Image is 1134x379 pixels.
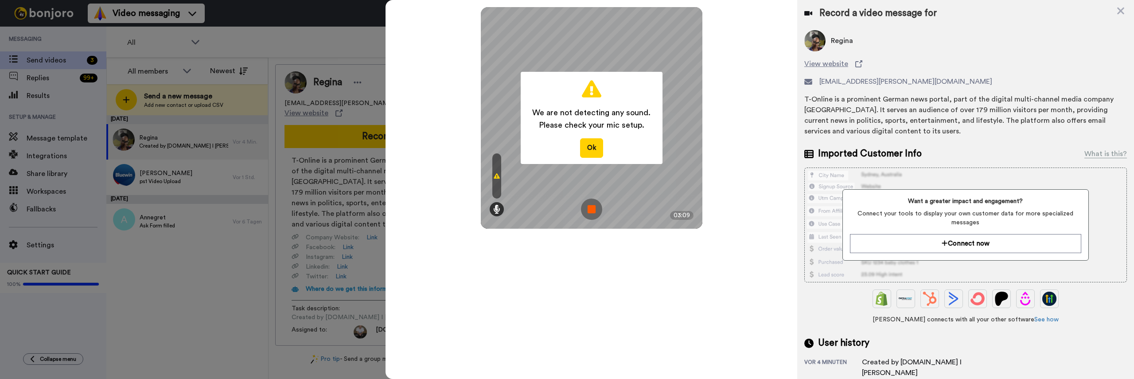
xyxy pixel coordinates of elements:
[947,292,961,306] img: ActiveCampaign
[804,59,848,69] span: View website
[1018,292,1033,306] img: Drip
[994,292,1009,306] img: Patreon
[580,138,603,157] button: Ok
[862,357,1004,378] div: Created by [DOMAIN_NAME] I [PERSON_NAME]
[899,292,913,306] img: Ontraport
[1042,292,1056,306] img: GoHighLevel
[1034,316,1059,323] a: See how
[804,94,1127,137] div: T-Online is a prominent German news portal, part of the digital multi-channel media company [GEOG...
[804,315,1127,324] span: [PERSON_NAME] connects with all your other software
[804,359,862,378] div: vor 4 Minuten
[804,59,1127,69] a: View website
[875,292,889,306] img: Shopify
[818,147,922,160] span: Imported Customer Info
[923,292,937,306] img: Hubspot
[532,119,651,131] span: Please check your mic setup.
[850,234,1081,253] button: Connect now
[1084,148,1127,159] div: What is this?
[818,336,869,350] span: User history
[670,211,694,220] div: 03:09
[850,209,1081,227] span: Connect your tools to display your own customer data for more specialized messages
[850,197,1081,206] span: Want a greater impact and engagement?
[532,106,651,119] span: We are not detecting any sound.
[581,199,602,220] img: ic_record_stop.svg
[970,292,985,306] img: ConvertKit
[819,76,992,87] span: [EMAIL_ADDRESS][PERSON_NAME][DOMAIN_NAME]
